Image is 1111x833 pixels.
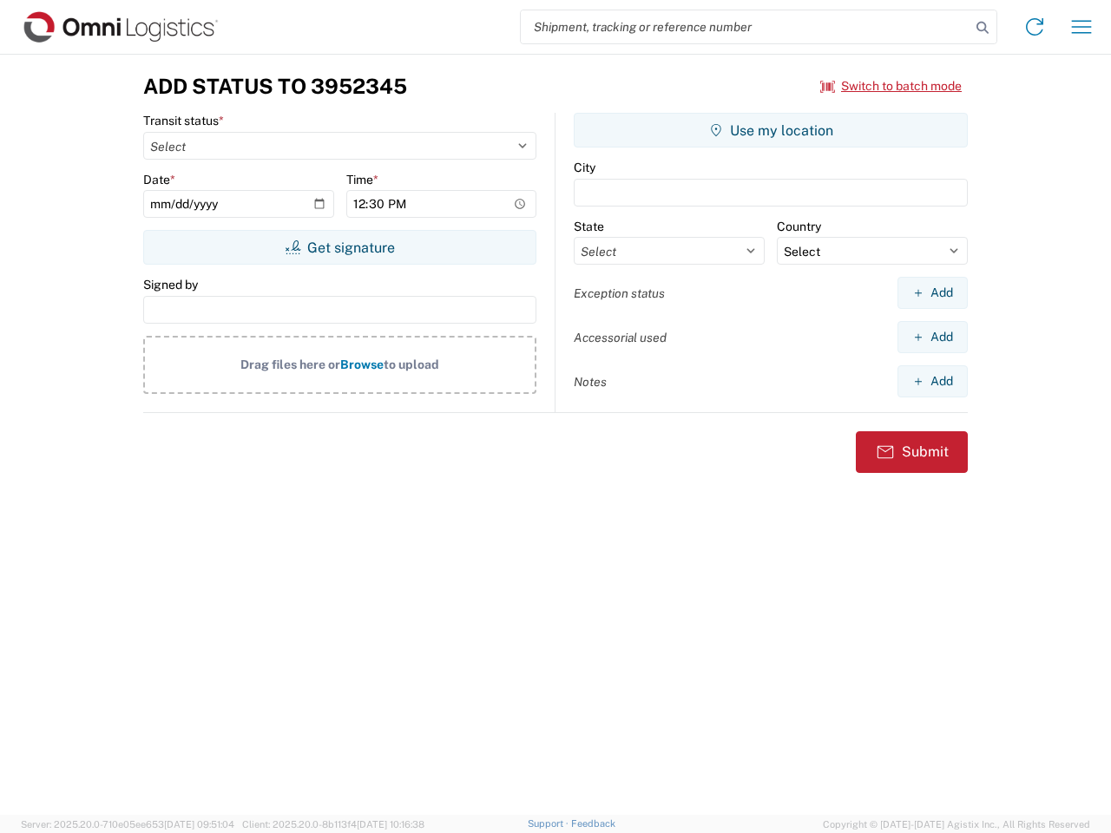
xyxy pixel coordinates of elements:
[528,818,571,829] a: Support
[897,321,968,353] button: Add
[242,819,424,830] span: Client: 2025.20.0-8b113f4
[340,357,384,371] span: Browse
[777,219,821,234] label: Country
[143,277,198,292] label: Signed by
[856,431,968,473] button: Submit
[820,72,962,101] button: Switch to batch mode
[521,10,970,43] input: Shipment, tracking or reference number
[143,74,407,99] h3: Add Status to 3952345
[143,172,175,187] label: Date
[897,277,968,309] button: Add
[574,113,968,148] button: Use my location
[21,819,234,830] span: Server: 2025.20.0-710e05ee653
[240,357,340,371] span: Drag files here or
[823,817,1090,832] span: Copyright © [DATE]-[DATE] Agistix Inc., All Rights Reserved
[571,818,615,829] a: Feedback
[574,285,665,301] label: Exception status
[574,219,604,234] label: State
[164,819,234,830] span: [DATE] 09:51:04
[143,113,224,128] label: Transit status
[384,357,439,371] span: to upload
[574,160,595,175] label: City
[574,330,667,345] label: Accessorial used
[357,819,424,830] span: [DATE] 10:16:38
[143,230,536,265] button: Get signature
[346,172,378,187] label: Time
[897,365,968,397] button: Add
[574,374,607,390] label: Notes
